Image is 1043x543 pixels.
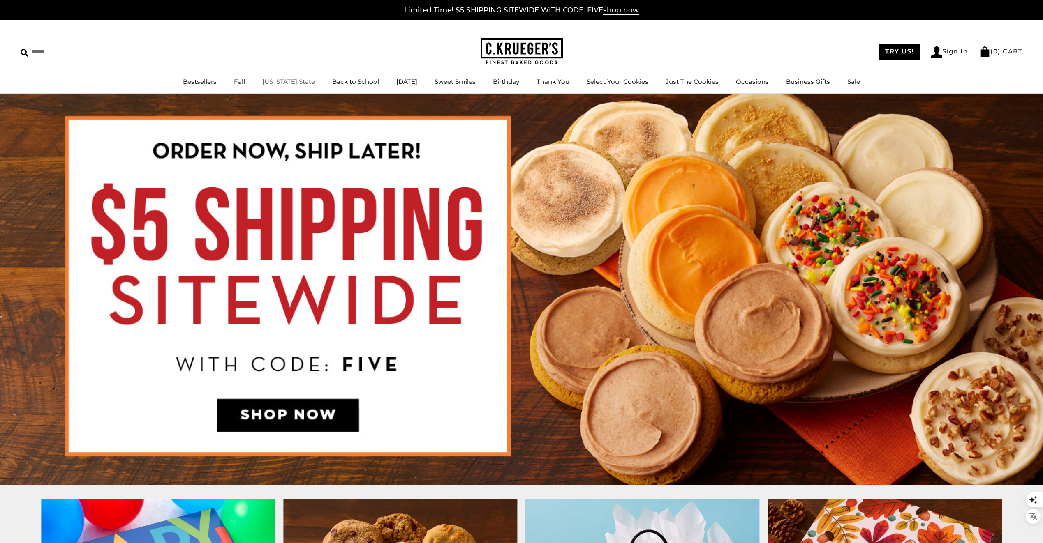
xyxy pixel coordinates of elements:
a: Birthday [493,78,519,85]
a: Select Your Cookies [587,78,648,85]
a: Sale [847,78,860,85]
a: Thank You [537,78,569,85]
a: TRY US! [879,44,920,60]
a: Bestsellers [183,78,217,85]
a: Back to School [332,78,379,85]
a: Sweet Smiles [435,78,476,85]
a: Limited Time! $5 SHIPPING SITEWIDE WITH CODE: FIVEshop now [404,6,639,15]
a: Sign In [931,46,968,58]
span: 0 [993,47,998,55]
a: Business Gifts [786,78,830,85]
span: shop now [603,6,639,15]
a: [US_STATE] State [262,78,315,85]
img: Account [931,46,942,58]
a: Just The Cookies [666,78,719,85]
input: Search [21,45,118,58]
a: Fall [234,78,245,85]
a: [DATE] [396,78,417,85]
img: Search [21,49,28,57]
a: (0) CART [979,47,1022,55]
img: C.KRUEGER'S [481,38,563,65]
img: Bag [979,46,990,57]
a: Occasions [736,78,769,85]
